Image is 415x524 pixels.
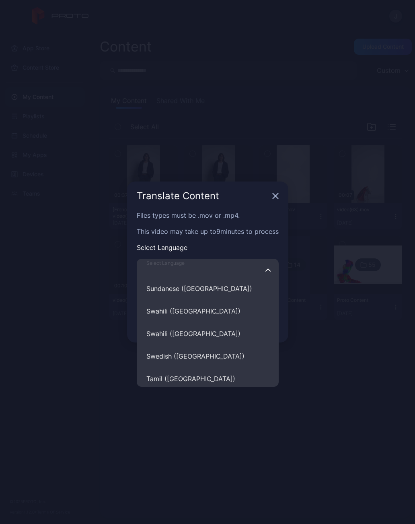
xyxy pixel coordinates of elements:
p: This video may take up to 9 minutes to process [137,227,279,236]
button: Select LanguageSundanese ([GEOGRAPHIC_DATA])Swahili ([GEOGRAPHIC_DATA])Swahili ([GEOGRAPHIC_DATA]... [137,345,279,367]
input: Select LanguageSundanese ([GEOGRAPHIC_DATA])Swahili ([GEOGRAPHIC_DATA])Swahili ([GEOGRAPHIC_DATA]... [137,259,279,281]
button: Select LanguageSundanese ([GEOGRAPHIC_DATA])Swahili ([GEOGRAPHIC_DATA])Swahili ([GEOGRAPHIC_DATA]... [137,367,279,390]
button: Select LanguageSundanese ([GEOGRAPHIC_DATA])Swahili ([GEOGRAPHIC_DATA])Swedish ([GEOGRAPHIC_DATA]... [137,322,279,345]
p: Files types must be .mov or .mp4. [137,210,279,220]
button: Select LanguageSwahili ([GEOGRAPHIC_DATA])Swahili ([GEOGRAPHIC_DATA])Swedish ([GEOGRAPHIC_DATA])T... [137,277,279,300]
div: Translate Content [137,191,269,201]
p: Select Language [137,243,279,252]
button: Select LanguageSundanese ([GEOGRAPHIC_DATA])Swahili ([GEOGRAPHIC_DATA])Swedish ([GEOGRAPHIC_DATA]... [137,300,279,322]
button: Select LanguageSundanese ([GEOGRAPHIC_DATA])Swahili ([GEOGRAPHIC_DATA])Swahili ([GEOGRAPHIC_DATA]... [265,259,271,281]
span: Select Language [146,260,185,266]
